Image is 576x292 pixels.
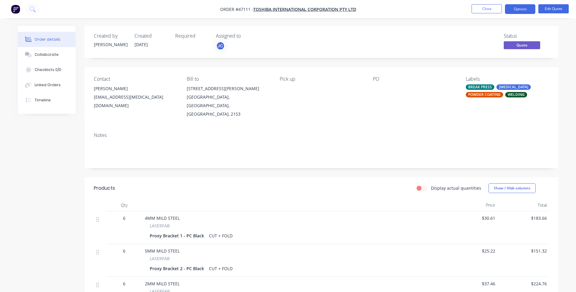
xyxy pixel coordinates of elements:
[496,84,531,90] div: [MEDICAL_DATA]
[280,76,363,82] div: Pick up
[206,231,235,240] div: CUT + FOLD
[504,41,540,49] span: Quote
[472,4,502,13] button: Close
[446,199,498,211] div: Price
[94,41,127,48] div: [PERSON_NAME]
[505,4,535,14] button: Options
[206,264,235,273] div: CUT + FOLD
[187,76,270,82] div: Bill to
[18,93,76,108] button: Timeline
[94,132,549,138] div: Notes
[448,280,495,287] span: $37.46
[18,62,76,77] button: Checklists 0/0
[373,76,456,82] div: PO
[175,33,209,39] div: Required
[505,92,527,97] div: WELDING
[150,255,170,262] span: LASERFAB
[18,47,76,62] button: Collaborate
[145,281,180,287] span: 2MM MILD STEEL
[216,41,225,50] button: JC
[187,84,270,93] div: [STREET_ADDRESS][PERSON_NAME]
[150,222,170,229] span: LASERFAB
[150,264,206,273] div: Proxy Bracket 2 - PC Black
[253,6,356,12] a: TOSHIBA INTERNATIONAL CORPORATION Pty Ltd
[145,215,180,221] span: 4MM MILD STEEL
[94,93,177,110] div: [EMAIL_ADDRESS][MEDICAL_DATA][DOMAIN_NAME]
[35,52,59,57] div: Collaborate
[94,84,177,93] div: [PERSON_NAME]
[123,248,125,254] span: 6
[135,42,148,47] span: [DATE]
[466,92,503,97] div: POWDER COATING
[35,37,60,42] div: Order details
[538,4,569,13] button: Edit Quote
[498,199,549,211] div: Total
[500,215,547,221] span: $183.66
[94,76,177,82] div: Contact
[145,248,180,254] span: 5MM MILD STEEL
[150,231,206,240] div: Proxy Bracket 1 - PC Black
[106,199,142,211] div: Qty
[187,84,270,118] div: [STREET_ADDRESS][PERSON_NAME][GEOGRAPHIC_DATA], [GEOGRAPHIC_DATA], [GEOGRAPHIC_DATA], 2153
[35,67,61,73] div: Checklists 0/0
[123,280,125,287] span: 6
[135,33,168,39] div: Created
[187,93,270,118] div: [GEOGRAPHIC_DATA], [GEOGRAPHIC_DATA], [GEOGRAPHIC_DATA], 2153
[123,215,125,221] span: 6
[448,248,495,254] span: $25.22
[466,76,549,82] div: Labels
[489,183,536,193] button: Show / Hide columns
[504,33,549,39] div: Status
[94,33,127,39] div: Created by
[500,280,547,287] span: $224.76
[216,33,277,39] div: Assigned to
[94,185,115,192] div: Products
[35,82,61,88] div: Linked Orders
[18,77,76,93] button: Linked Orders
[504,41,540,50] button: Quote
[94,84,177,110] div: [PERSON_NAME][EMAIL_ADDRESS][MEDICAL_DATA][DOMAIN_NAME]
[431,185,481,191] label: Display actual quantities
[466,84,494,90] div: BREAK PRESS
[220,6,253,12] span: Order #47111 -
[11,5,20,14] img: Factory
[35,97,51,103] div: Timeline
[18,32,76,47] button: Order details
[500,248,547,254] span: $151.32
[448,215,495,221] span: $30.61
